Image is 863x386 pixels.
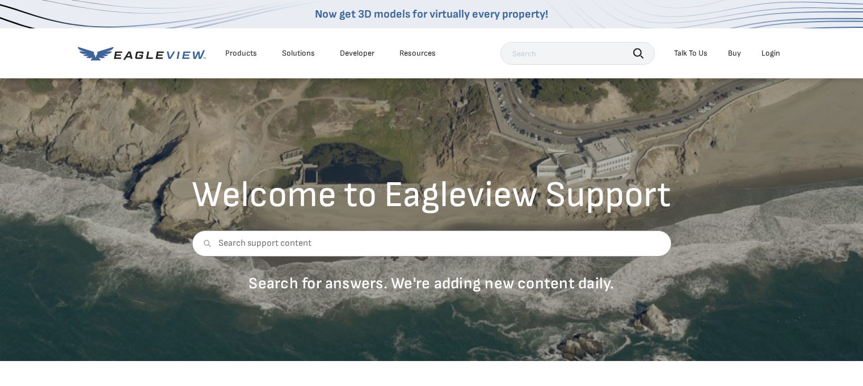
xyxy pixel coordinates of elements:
div: Solutions [282,48,315,58]
input: Search support content [192,230,671,257]
input: Search [500,42,655,65]
a: Buy [728,48,741,58]
a: Now get 3D models for virtually every property! [315,7,548,21]
div: Talk To Us [674,48,708,58]
p: Search for answers. We're adding new content daily. [192,274,671,293]
h2: Welcome to Eagleview Support [192,177,671,213]
a: Developer [340,48,374,58]
div: Login [761,48,780,58]
div: Products [225,48,257,58]
div: Resources [399,48,436,58]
